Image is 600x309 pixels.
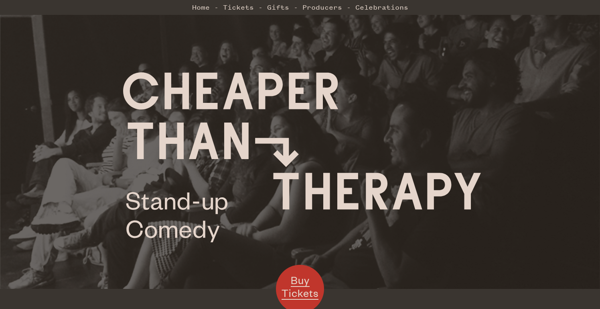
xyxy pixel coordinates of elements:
[282,273,318,299] span: Buy Tickets
[123,72,481,242] img: Cheaper Than Therapy logo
